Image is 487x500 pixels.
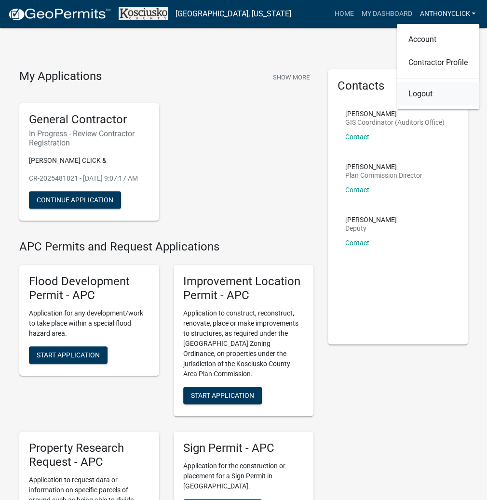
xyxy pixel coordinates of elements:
button: Start Application [29,346,108,364]
p: Application for the construction or placement for a Sign Permit in [GEOGRAPHIC_DATA]. [183,461,304,491]
p: Application for any development/work to take place within a special flood hazard area. [29,308,149,339]
p: Application to construct, reconstruct, renovate, place or make improvements to structures, as req... [183,308,304,379]
p: Plan Commission Director [345,172,422,179]
div: ANTHONYCLICK [397,24,479,109]
a: Logout [397,82,479,105]
button: Show More [269,69,313,85]
p: Deputy [345,225,397,232]
a: [GEOGRAPHIC_DATA], [US_STATE] [176,6,291,22]
h5: Improvement Location Permit - APC [183,275,304,303]
button: Continue Application [29,191,121,209]
a: ANTHONYCLICK [416,5,479,23]
a: Home [330,5,357,23]
h4: My Applications [19,69,102,84]
img: Kosciusko County, Indiana [119,7,168,20]
h5: Property Research Request - APC [29,441,149,469]
a: Contact [345,186,369,194]
h5: Sign Permit - APC [183,441,304,455]
p: [PERSON_NAME] CLICK & [29,156,149,166]
a: My Dashboard [357,5,416,23]
a: Contractor Profile [397,51,479,74]
span: Start Application [191,392,254,399]
p: [PERSON_NAME] [345,163,422,170]
h6: In Progress - Review Contractor Registration [29,129,149,147]
a: Account [397,28,479,51]
p: GIS Coordinator (Auditor's Office) [345,119,445,126]
p: [PERSON_NAME] [345,110,445,117]
a: Contact [345,133,369,141]
a: Contact [345,239,369,247]
p: CR-2025481821 - [DATE] 9:07:17 AM [29,173,149,184]
button: Start Application [183,387,262,404]
h5: Contacts [338,79,458,93]
h5: General Contractor [29,113,149,127]
span: Start Application [37,351,100,359]
h4: APC Permits and Request Applications [19,240,313,254]
p: [PERSON_NAME] [345,216,397,223]
h5: Flood Development Permit - APC [29,275,149,303]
